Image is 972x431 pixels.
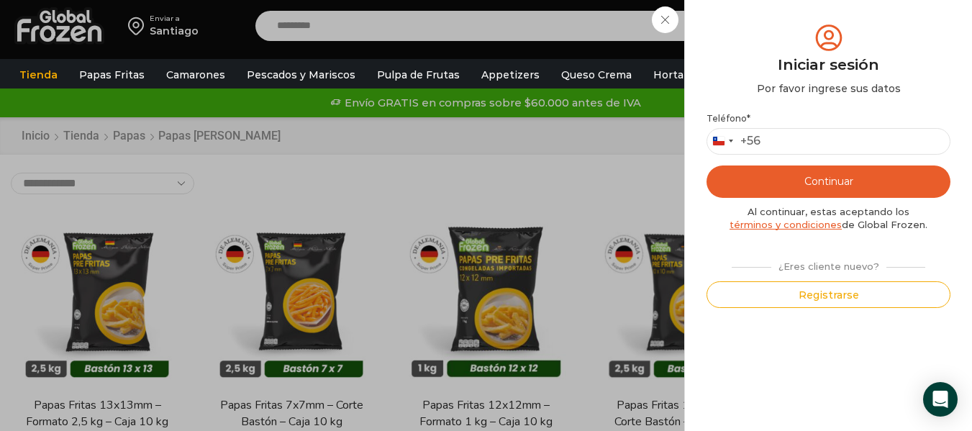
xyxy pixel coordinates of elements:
[707,165,950,198] button: Continuar
[923,382,958,417] div: Open Intercom Messenger
[646,61,714,89] a: Hortalizas
[740,134,760,149] div: +56
[370,61,467,89] a: Pulpa de Frutas
[554,61,639,89] a: Queso Crema
[12,61,65,89] a: Tienda
[812,22,845,54] img: tabler-icon-user-circle.svg
[159,61,232,89] a: Camarones
[72,61,152,89] a: Papas Fritas
[725,255,932,273] div: ¿Eres cliente nuevo?
[707,205,950,232] div: Al continuar, estas aceptando los de Global Frozen.
[730,219,842,230] a: términos y condiciones
[240,61,363,89] a: Pescados y Mariscos
[707,81,950,96] div: Por favor ingrese sus datos
[474,61,547,89] a: Appetizers
[707,129,760,154] button: Selected country
[707,281,950,308] button: Registrarse
[707,54,950,76] div: Iniciar sesión
[707,113,950,124] label: Teléfono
